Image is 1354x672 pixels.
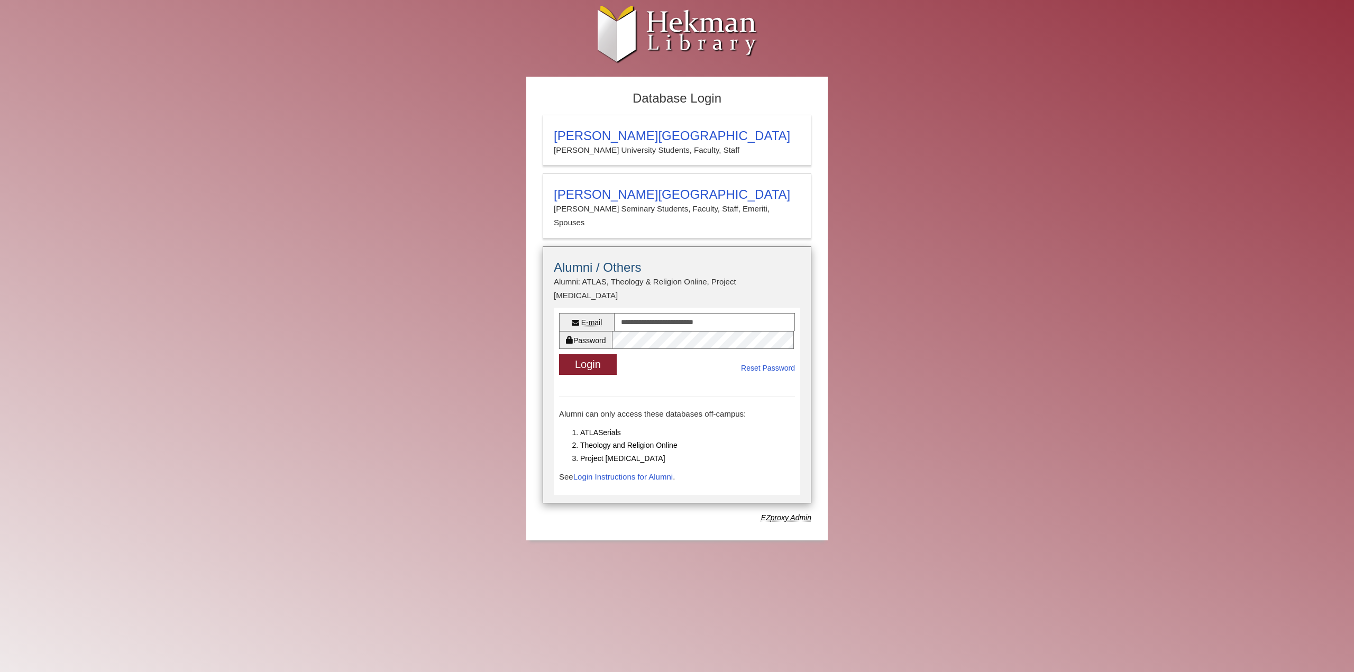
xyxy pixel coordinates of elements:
[741,362,795,375] a: Reset Password
[554,260,800,303] summary: Alumni / OthersAlumni: ATLAS, Theology & Religion Online, Project [MEDICAL_DATA]
[761,513,811,522] dfn: Use Alumni login
[559,407,795,421] p: Alumni can only access these databases off-campus:
[559,331,612,349] label: Password
[580,452,795,465] li: Project [MEDICAL_DATA]
[554,260,800,275] h3: Alumni / Others
[573,472,673,481] a: Login Instructions for Alumni
[554,202,800,230] p: [PERSON_NAME] Seminary Students, Faculty, Staff, Emeriti, Spouses
[543,115,811,165] a: [PERSON_NAME][GEOGRAPHIC_DATA][PERSON_NAME] University Students, Faculty, Staff
[543,173,811,238] a: [PERSON_NAME][GEOGRAPHIC_DATA][PERSON_NAME] Seminary Students, Faculty, Staff, Emeriti, Spouses
[537,88,817,109] h2: Database Login
[580,439,795,452] li: Theology and Religion Online
[581,318,602,327] abbr: E-mail or username
[559,354,617,375] button: Login
[580,426,795,439] li: ATLASerials
[554,143,800,157] p: [PERSON_NAME] University Students, Faculty, Staff
[559,470,795,484] p: See .
[554,128,800,143] h3: [PERSON_NAME][GEOGRAPHIC_DATA]
[554,275,800,303] p: Alumni: ATLAS, Theology & Religion Online, Project [MEDICAL_DATA]
[554,187,800,202] h3: [PERSON_NAME][GEOGRAPHIC_DATA]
